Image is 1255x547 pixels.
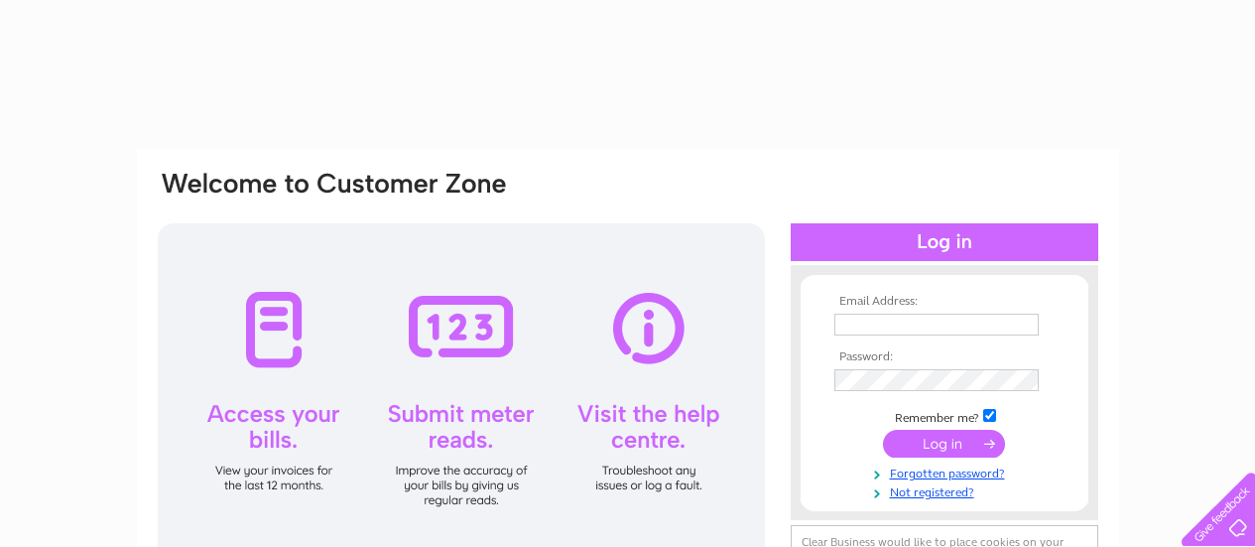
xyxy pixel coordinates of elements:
a: Not registered? [834,481,1060,500]
td: Remember me? [829,406,1060,426]
input: Submit [883,430,1005,458]
th: Password: [829,350,1060,364]
a: Forgotten password? [834,463,1060,481]
th: Email Address: [829,295,1060,309]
